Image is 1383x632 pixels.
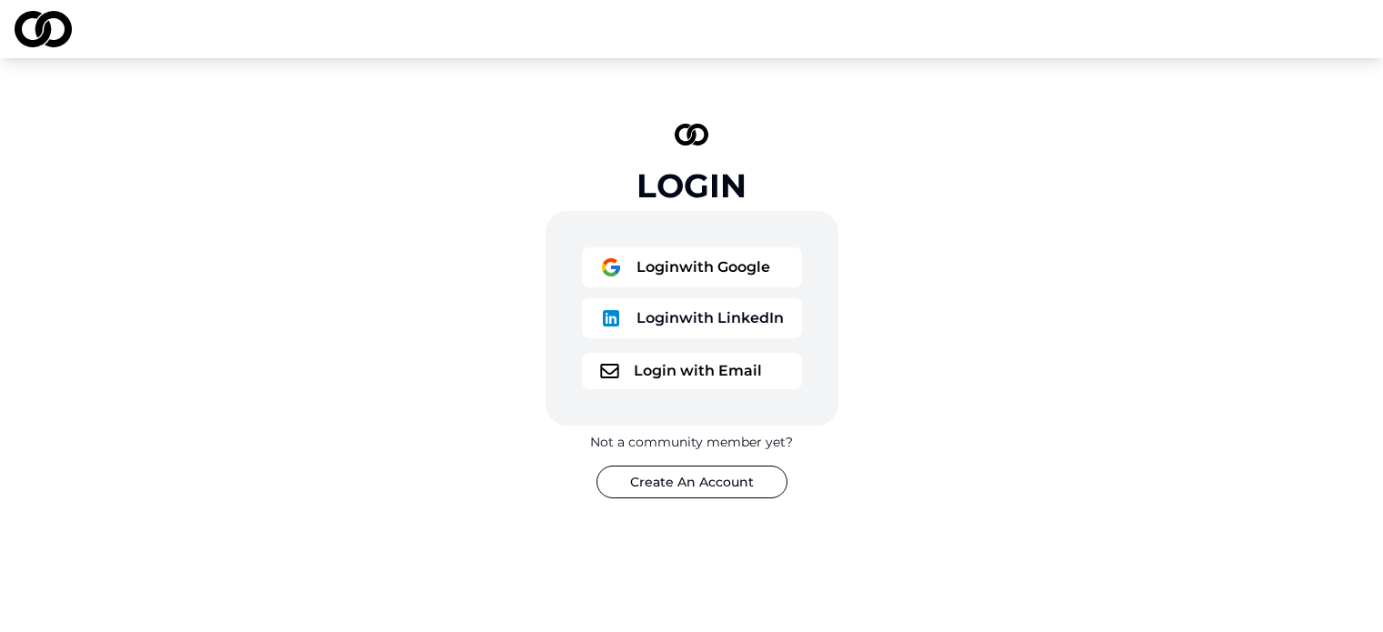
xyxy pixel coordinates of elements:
[590,433,793,451] div: Not a community member yet?
[636,167,747,204] div: Login
[600,256,622,278] img: logo
[582,298,802,338] button: logoLoginwith LinkedIn
[596,466,787,498] button: Create An Account
[675,124,709,145] img: logo
[600,364,619,378] img: logo
[582,247,802,287] button: logoLoginwith Google
[600,307,622,329] img: logo
[15,11,72,47] img: logo
[582,353,802,389] button: logoLogin with Email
